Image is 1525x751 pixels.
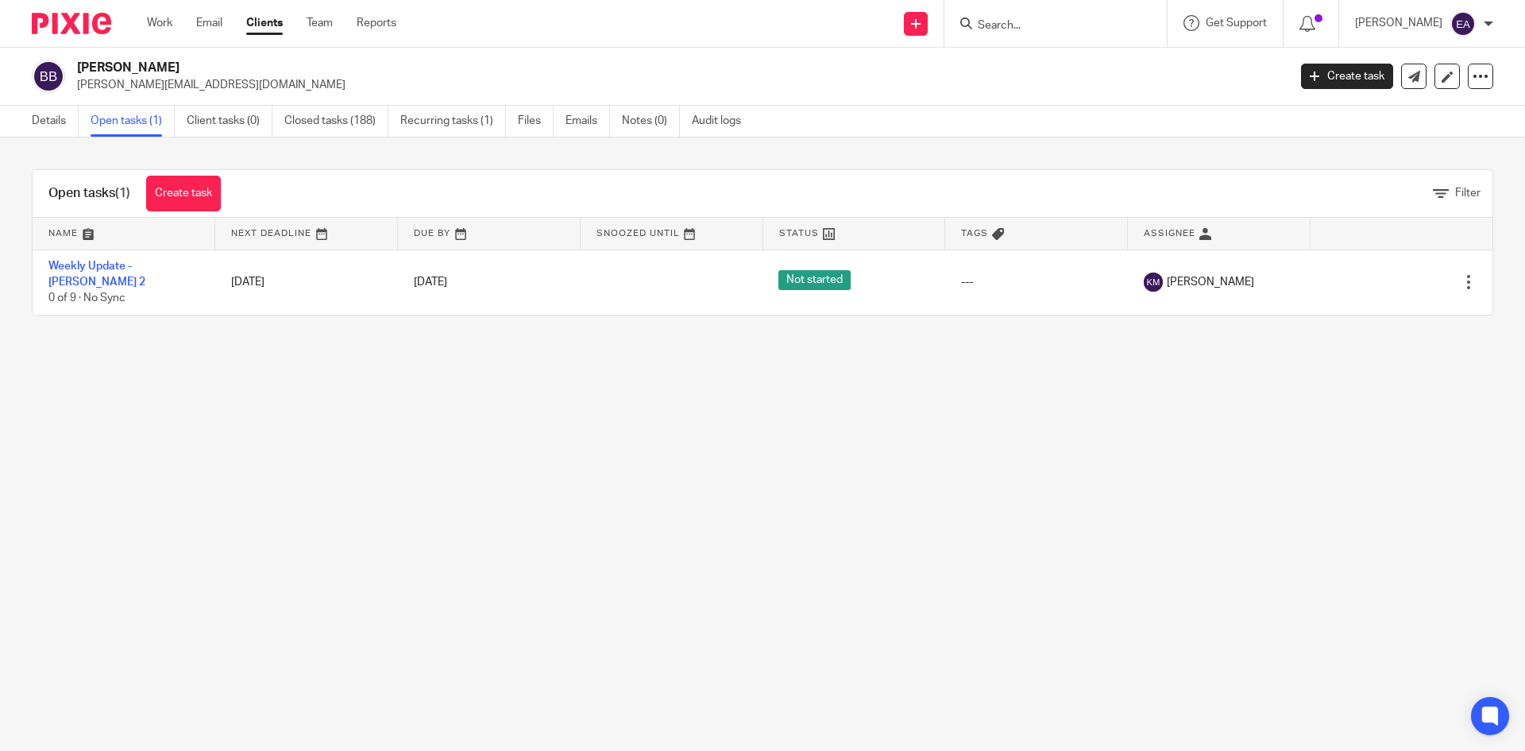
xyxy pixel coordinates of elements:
[1167,274,1254,290] span: [PERSON_NAME]
[518,106,554,137] a: Files
[196,15,222,31] a: Email
[215,250,398,315] td: [DATE]
[779,229,819,238] span: Status
[778,270,851,290] span: Not started
[307,15,333,31] a: Team
[32,60,65,93] img: svg%3E
[48,261,145,288] a: Weekly Update - [PERSON_NAME] 2
[357,15,396,31] a: Reports
[692,106,753,137] a: Audit logs
[1301,64,1393,89] a: Create task
[246,15,283,31] a: Clients
[976,19,1119,33] input: Search
[115,187,130,199] span: (1)
[32,106,79,137] a: Details
[91,106,175,137] a: Open tasks (1)
[400,106,506,137] a: Recurring tasks (1)
[566,106,610,137] a: Emails
[146,176,221,211] a: Create task
[48,292,125,304] span: 0 of 9 · No Sync
[961,274,1112,290] div: ---
[414,277,447,288] span: [DATE]
[1206,17,1267,29] span: Get Support
[77,60,1037,76] h2: [PERSON_NAME]
[147,15,172,31] a: Work
[1144,273,1163,292] img: svg%3E
[622,106,680,137] a: Notes (0)
[596,229,680,238] span: Snoozed Until
[187,106,272,137] a: Client tasks (0)
[284,106,388,137] a: Closed tasks (188)
[1450,11,1476,37] img: svg%3E
[32,13,111,34] img: Pixie
[961,229,988,238] span: Tags
[1355,15,1442,31] p: [PERSON_NAME]
[1455,188,1481,199] span: Filter
[48,185,130,202] h1: Open tasks
[77,77,1277,93] p: [PERSON_NAME][EMAIL_ADDRESS][DOMAIN_NAME]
